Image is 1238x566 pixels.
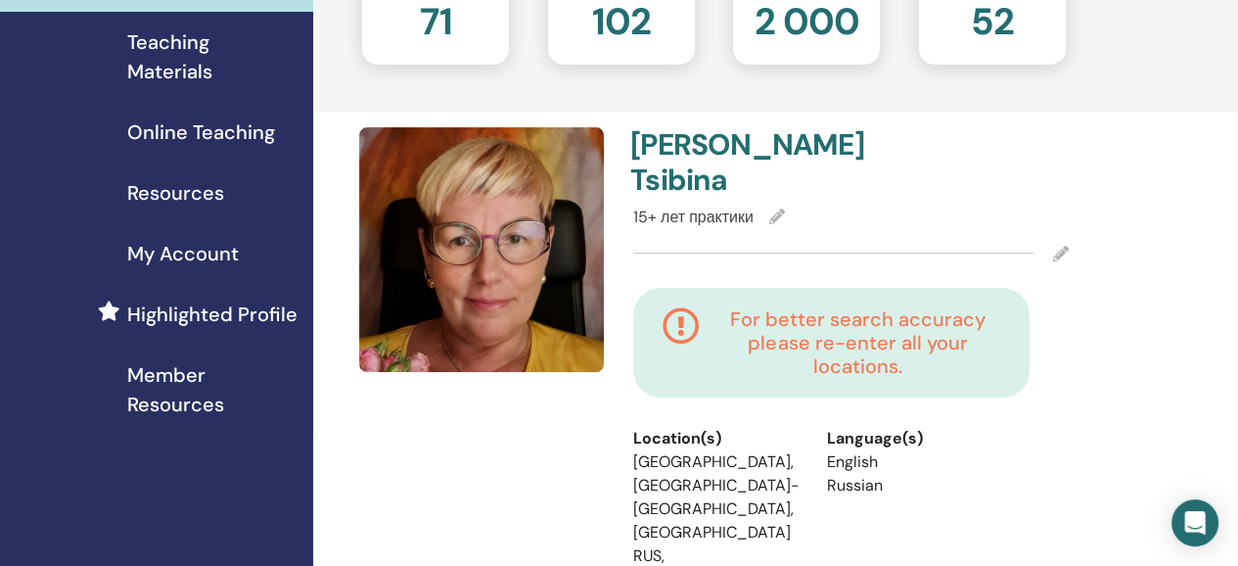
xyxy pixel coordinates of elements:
li: English [827,450,991,474]
span: Online Teaching [127,118,275,147]
li: [GEOGRAPHIC_DATA], [GEOGRAPHIC_DATA]-[GEOGRAPHIC_DATA], [GEOGRAPHIC_DATA] [633,450,798,544]
span: Member Resources [127,360,298,419]
h4: For better search accuracy please re-enter all your locations. [715,307,1000,378]
span: My Account [127,239,239,268]
span: Highlighted Profile [127,300,298,329]
span: 15+ лет практики [633,207,754,227]
div: Open Intercom Messenger [1171,499,1218,546]
li: Russian [827,474,991,497]
span: Teaching Materials [127,27,298,86]
span: Location(s) [633,427,721,450]
h4: [PERSON_NAME] Tsibina [630,127,839,198]
img: default.jpg [359,127,604,372]
span: Resources [127,178,224,208]
div: Language(s) [827,427,991,450]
